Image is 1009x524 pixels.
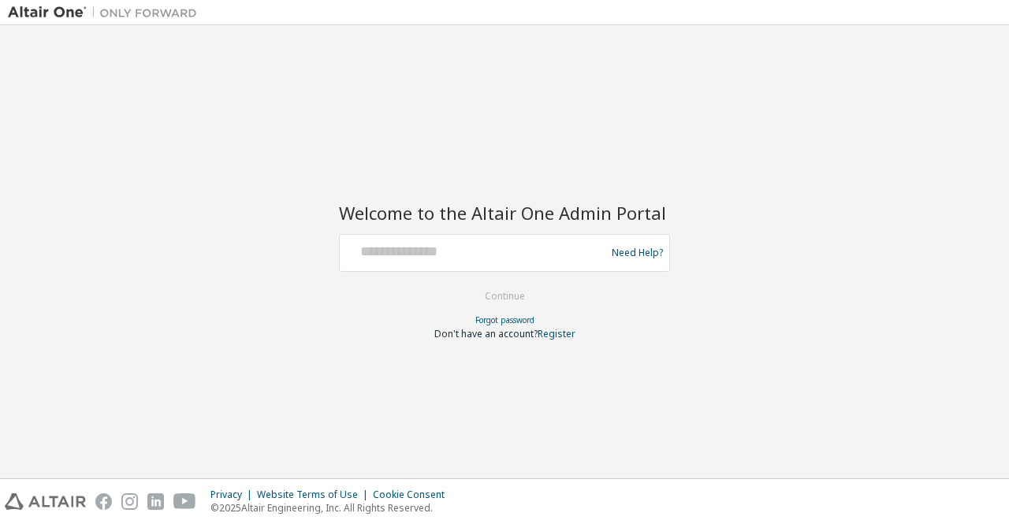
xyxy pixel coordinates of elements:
[95,493,112,510] img: facebook.svg
[147,493,164,510] img: linkedin.svg
[538,327,575,340] a: Register
[121,493,138,510] img: instagram.svg
[339,202,670,224] h2: Welcome to the Altair One Admin Portal
[612,252,663,253] a: Need Help?
[210,501,454,515] p: © 2025 Altair Engineering, Inc. All Rights Reserved.
[173,493,196,510] img: youtube.svg
[434,327,538,340] span: Don't have an account?
[210,489,257,501] div: Privacy
[257,489,373,501] div: Website Terms of Use
[373,489,454,501] div: Cookie Consent
[8,5,205,20] img: Altair One
[5,493,86,510] img: altair_logo.svg
[475,314,534,325] a: Forgot password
